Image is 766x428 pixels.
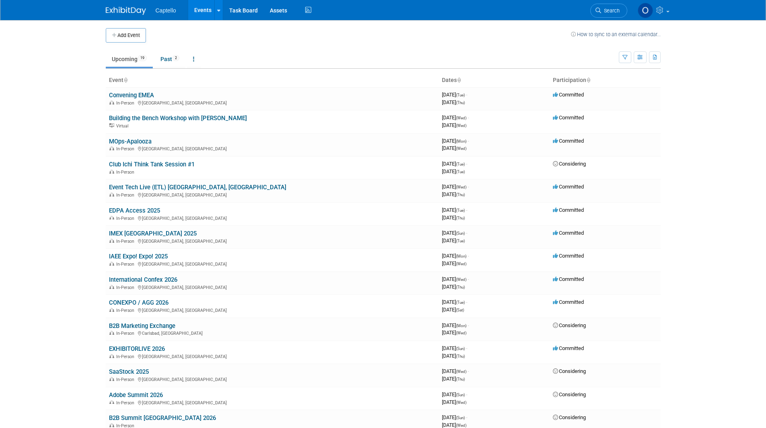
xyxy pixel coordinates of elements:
a: Upcoming19 [106,51,153,67]
a: Adobe Summit 2026 [109,391,163,399]
span: [DATE] [442,414,467,420]
a: Club Ichi Think Tank Session #1 [109,161,195,168]
a: Convening EMEA [109,92,154,99]
span: [DATE] [442,422,466,428]
span: - [466,391,467,397]
a: International Confex 2026 [109,276,177,283]
span: 2 [173,55,179,61]
img: In-Person Event [109,331,114,335]
a: How to sync to an external calendar... [571,31,661,37]
span: [DATE] [442,215,465,221]
img: In-Person Event [109,423,114,427]
span: In-Person [116,192,137,198]
div: [GEOGRAPHIC_DATA], [GEOGRAPHIC_DATA] [109,307,435,313]
span: [DATE] [442,191,465,197]
div: [GEOGRAPHIC_DATA], [GEOGRAPHIC_DATA] [109,376,435,382]
span: - [466,207,467,213]
span: (Sun) [456,393,465,397]
span: Committed [553,230,584,236]
th: Event [106,74,439,87]
span: Considering [553,322,586,328]
a: B2B Marketing Exchange [109,322,175,330]
span: (Tue) [456,239,465,243]
a: Sort by Event Name [123,77,127,83]
span: In-Person [116,100,137,106]
span: [DATE] [442,207,467,213]
span: In-Person [116,146,137,152]
th: Dates [439,74,550,87]
a: Search [590,4,627,18]
span: - [468,322,469,328]
img: In-Person Event [109,400,114,404]
span: [DATE] [442,330,466,336]
img: In-Person Event [109,239,114,243]
span: In-Person [116,262,137,267]
th: Participation [550,74,661,87]
span: In-Person [116,285,137,290]
span: [DATE] [442,99,465,105]
span: [DATE] [442,276,469,282]
span: [DATE] [442,184,469,190]
div: [GEOGRAPHIC_DATA], [GEOGRAPHIC_DATA] [109,284,435,290]
span: - [468,184,469,190]
span: In-Person [116,216,137,221]
span: In-Person [116,239,137,244]
div: [GEOGRAPHIC_DATA], [GEOGRAPHIC_DATA] [109,145,435,152]
div: [GEOGRAPHIC_DATA], [GEOGRAPHIC_DATA] [109,238,435,244]
span: Committed [553,184,584,190]
span: (Thu) [456,354,465,358]
div: [GEOGRAPHIC_DATA], [GEOGRAPHIC_DATA] [109,215,435,221]
span: - [466,414,467,420]
a: MOps-Apalooza [109,138,152,145]
img: Owen Ellison [638,3,653,18]
span: [DATE] [442,253,469,259]
span: - [468,115,469,121]
span: [DATE] [442,353,465,359]
span: Considering [553,161,586,167]
span: Virtual [116,123,131,129]
img: In-Person Event [109,377,114,381]
span: - [468,253,469,259]
span: [DATE] [442,138,469,144]
span: Captello [156,7,176,14]
span: Considering [553,391,586,397]
span: - [466,299,467,305]
button: Add Event [106,28,146,43]
span: (Tue) [456,170,465,174]
a: Event Tech Live (ETL) [GEOGRAPHIC_DATA], [GEOGRAPHIC_DATA] [109,184,286,191]
div: [GEOGRAPHIC_DATA], [GEOGRAPHIC_DATA] [109,260,435,267]
span: In-Person [116,377,137,382]
span: (Thu) [456,285,465,289]
span: (Tue) [456,162,465,166]
span: (Wed) [456,185,466,189]
span: [DATE] [442,161,467,167]
span: [DATE] [442,284,465,290]
span: - [468,368,469,374]
img: In-Person Event [109,146,114,150]
a: Building the Bench Workshop with [PERSON_NAME] [109,115,247,122]
span: (Sat) [456,308,464,312]
span: (Wed) [456,423,466,428]
span: (Wed) [456,331,466,335]
span: - [466,230,467,236]
span: (Thu) [456,216,465,220]
span: (Sun) [456,416,465,420]
span: (Tue) [456,300,465,305]
span: [DATE] [442,168,465,174]
span: (Wed) [456,277,466,282]
div: [GEOGRAPHIC_DATA], [GEOGRAPHIC_DATA] [109,99,435,106]
span: [DATE] [442,307,464,313]
span: - [466,345,467,351]
a: B2B Summit [GEOGRAPHIC_DATA] 2026 [109,414,216,422]
a: Past2 [154,51,185,67]
span: (Thu) [456,100,465,105]
a: Sort by Start Date [457,77,461,83]
span: (Sun) [456,231,465,236]
span: [DATE] [442,115,469,121]
span: - [466,92,467,98]
span: (Wed) [456,123,466,128]
span: (Thu) [456,192,465,197]
div: [GEOGRAPHIC_DATA], [GEOGRAPHIC_DATA] [109,399,435,405]
img: In-Person Event [109,100,114,104]
a: EDPA Access 2025 [109,207,160,214]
